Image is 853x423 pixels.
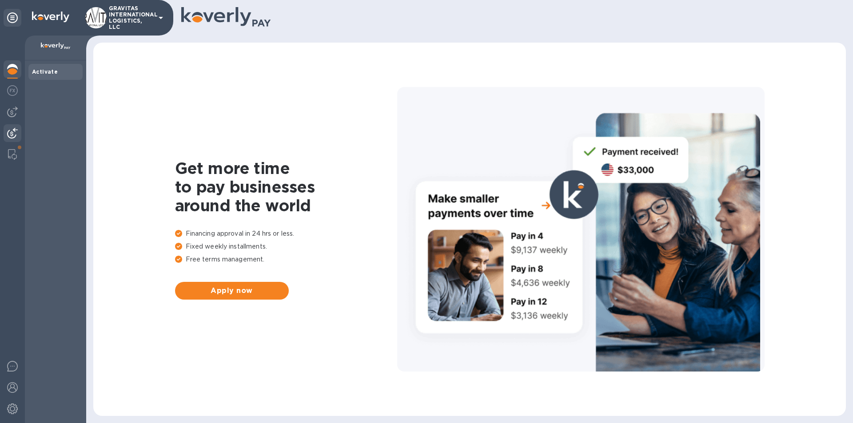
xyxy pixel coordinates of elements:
p: Free terms management. [175,255,397,264]
div: Unpin categories [4,9,21,27]
span: Apply now [182,285,282,296]
img: Logo [32,12,69,22]
p: Fixed weekly installments. [175,242,397,251]
p: Financing approval in 24 hrs or less. [175,229,397,238]
h1: Get more time to pay businesses around the world [175,159,397,215]
b: Activate [32,68,58,75]
img: Foreign exchange [7,85,18,96]
p: GRAVITAS INTERNATIONAL LOGISTICS, LLC [109,5,153,30]
button: Apply now [175,282,289,300]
